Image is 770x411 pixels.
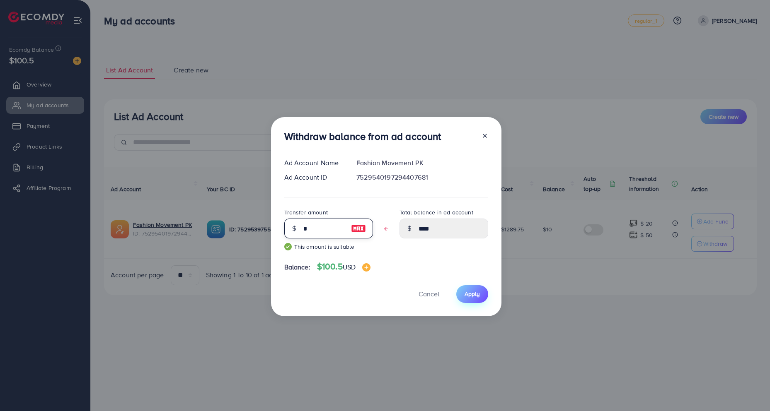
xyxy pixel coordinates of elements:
h4: $100.5 [317,262,370,272]
small: This amount is suitable [284,243,373,251]
label: Total balance in ad account [400,208,473,216]
div: 7529540197294407681 [350,173,494,182]
button: Cancel [408,285,450,303]
h3: Withdraw balance from ad account [284,130,441,142]
img: guide [284,243,292,250]
img: image [351,224,366,233]
button: Apply [456,285,488,303]
img: image [362,263,370,272]
label: Transfer amount [284,208,328,216]
div: Ad Account Name [278,158,350,168]
div: Ad Account ID [278,173,350,182]
iframe: Chat [735,374,764,405]
span: Balance: [284,262,310,272]
span: Cancel [419,289,439,298]
div: Fashion Movement PK [350,158,494,168]
span: Apply [465,290,480,298]
span: USD [343,262,356,272]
